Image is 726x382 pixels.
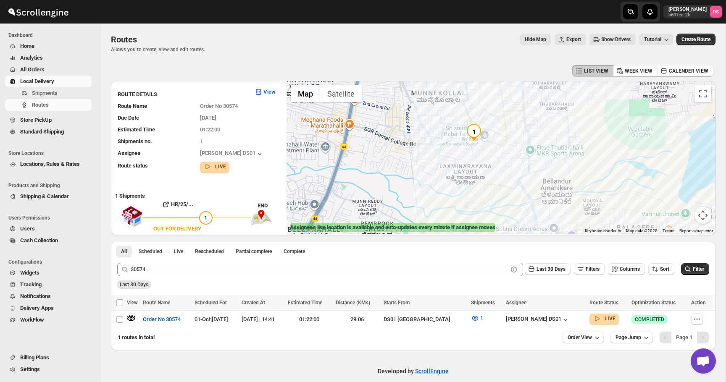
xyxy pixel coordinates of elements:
span: Show Drivers [601,36,631,43]
text: RS [713,9,719,15]
b: HR/25/... [171,201,193,207]
button: Billing Plans [5,352,92,364]
a: Open this area in Google Maps (opens a new window) [289,223,316,234]
span: Store PickUp [20,117,52,123]
button: Create Route [676,34,715,45]
button: Toggle fullscreen view [694,85,711,102]
label: Assignee's live location is available and auto-updates every minute if assignee moves [290,223,495,232]
span: All [121,248,127,255]
button: WEEK VIEW [613,65,658,77]
span: Analytics [20,55,43,61]
button: [PERSON_NAME] DS01 [506,316,570,324]
button: CALENDER VIEW [657,65,713,77]
button: HR/25/... [142,198,213,211]
span: Delivery Apps [20,305,54,311]
span: Create Route [681,36,710,43]
button: 1 [466,311,488,325]
button: [PERSON_NAME] DS01 [200,150,264,158]
button: Order No 30574 [138,313,186,326]
span: Rescheduled [195,248,224,255]
span: Tracking [20,281,42,288]
button: All routes [116,246,132,257]
span: View [127,300,138,306]
span: All Orders [20,66,45,73]
span: Shipping & Calendar [20,193,69,199]
span: Cash Collection [20,237,58,243]
span: Partial complete [236,248,272,255]
nav: Pagination [660,332,709,343]
span: 01:22:00 [200,126,220,133]
span: Products and Shipping [8,182,95,189]
div: [DATE] | 14:41 [242,315,283,324]
span: Shipments [32,90,58,96]
img: trip_end.png [251,210,272,226]
p: Allows you to create, view and edit routes. [111,46,205,53]
button: Cash Collection [5,235,92,246]
b: LIVE [605,316,616,322]
button: Notifications [5,290,92,302]
button: All Orders [5,64,92,76]
span: Estimated Time [118,126,155,133]
div: Open chat [691,348,716,374]
p: Developed by [378,367,449,375]
span: Route Status [589,300,618,306]
span: Order No 30574 [200,103,238,109]
span: CALENDER VIEW [669,68,708,74]
span: Filter [693,266,704,272]
span: Billing Plans [20,354,49,361]
span: 01-Oct | [DATE] [195,316,228,322]
span: Starts From [384,300,410,306]
div: OUT FOR DELIVERY [153,225,201,233]
button: User menu [663,5,723,18]
span: Live [174,248,183,255]
span: Routes [32,102,49,108]
div: 01:22:00 [288,315,331,324]
span: 1 [480,315,483,321]
button: Users [5,223,92,235]
button: Routes [5,99,92,111]
span: Home [20,43,34,49]
span: Last 30 Days [537,266,566,272]
span: Last 30 Days [120,282,148,288]
span: Page [676,334,692,340]
span: Hide Map [525,36,546,43]
span: Local Delivery [20,78,54,84]
button: Delivery Apps [5,302,92,314]
button: Order View [563,332,604,343]
span: 1 [200,138,203,144]
div: 1 [466,124,482,141]
span: Page Jump [616,334,641,341]
p: b607ea-2b [668,13,707,18]
button: WorkFlow [5,314,92,326]
img: Google [289,223,316,234]
button: Sort [648,263,674,275]
span: [DATE] [200,115,216,121]
a: Report a map error [679,228,713,233]
button: Widgets [5,267,92,279]
img: ScrollEngine [7,1,70,22]
span: WorkFlow [20,317,44,323]
button: Home [5,40,92,52]
span: Scheduled [139,248,162,255]
button: Tutorial [639,34,673,45]
button: Filter [681,263,709,275]
span: 1 routes in total [118,334,155,340]
span: LIST VIEW [584,68,608,74]
span: Distance (KMs) [336,300,370,306]
button: LIVE [203,162,226,171]
span: Created At [242,300,265,306]
span: Route Name [118,103,147,109]
span: Sort [660,266,669,272]
p: [PERSON_NAME] [668,6,707,13]
span: Export [566,36,581,43]
span: Store Locations [8,150,95,157]
span: Settings [20,366,40,372]
button: Show street map [291,85,320,102]
span: Routes [111,34,137,44]
button: Analytics [5,52,92,64]
span: Locations, Rules & Rates [20,161,80,167]
button: Map action label [520,34,551,45]
span: Widgets [20,269,39,276]
span: Filters [586,266,600,272]
button: LIST VIEW [572,65,613,77]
